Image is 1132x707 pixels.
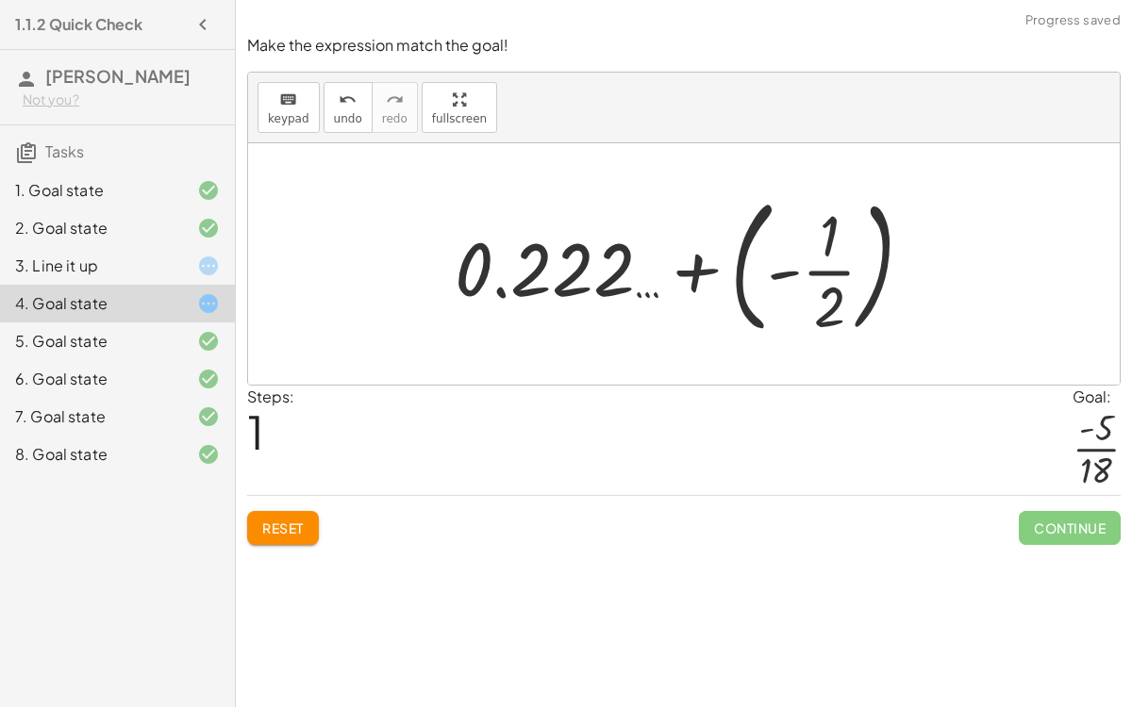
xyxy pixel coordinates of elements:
[339,89,357,111] i: undo
[197,292,220,315] i: Task started.
[15,330,167,353] div: 5. Goal state
[15,443,167,466] div: 8. Goal state
[1073,386,1121,408] div: Goal:
[197,179,220,202] i: Task finished and correct.
[197,330,220,353] i: Task finished and correct.
[15,255,167,277] div: 3. Line it up
[1025,11,1121,30] span: Progress saved
[279,89,297,111] i: keyboard
[23,90,220,109] div: Not you?
[15,179,167,202] div: 1. Goal state
[197,443,220,466] i: Task finished and correct.
[334,112,362,125] span: undo
[422,82,497,133] button: fullscreen
[197,368,220,390] i: Task finished and correct.
[15,405,167,428] div: 7. Goal state
[262,519,304,536] span: Reset
[15,13,142,36] h4: 1.1.2 Quick Check
[372,82,418,133] button: redoredo
[324,82,373,133] button: undoundo
[258,82,320,133] button: keyboardkeypad
[432,112,487,125] span: fullscreen
[247,511,319,545] button: Reset
[15,368,167,390] div: 6. Goal state
[382,112,408,125] span: redo
[15,217,167,239] div: 2. Goal state
[197,255,220,277] i: Task started.
[386,89,404,111] i: redo
[268,112,309,125] span: keypad
[247,35,1121,57] p: Make the expression match the goal!
[247,386,294,406] label: Steps:
[15,292,167,315] div: 4. Goal state
[45,141,84,161] span: Tasks
[197,217,220,239] i: Task finished and correct.
[247,403,264,460] span: 1
[197,405,220,428] i: Task finished and correct.
[45,65,191,87] span: [PERSON_NAME]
